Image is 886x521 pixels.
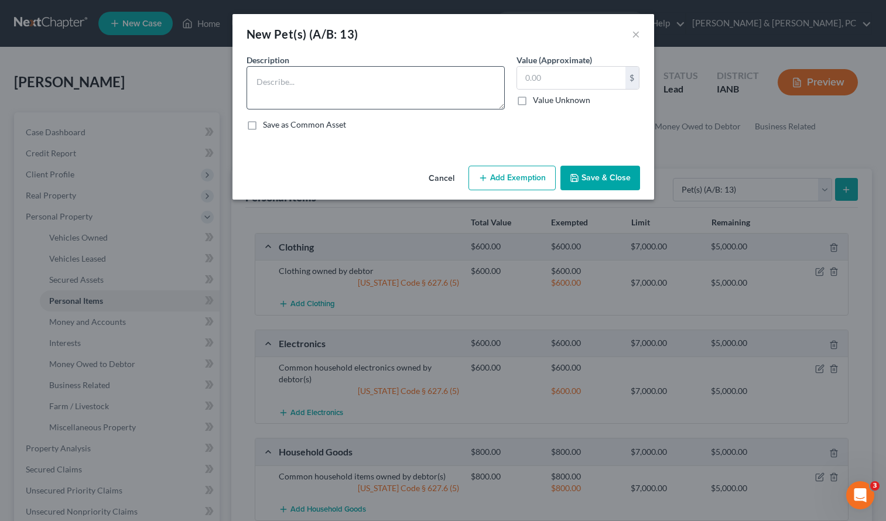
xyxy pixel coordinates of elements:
button: × [632,27,640,41]
button: Save & Close [560,166,640,190]
div: New Pet(s) (A/B: 13) [247,26,358,42]
div: $ [625,67,639,89]
button: Cancel [419,167,464,190]
label: Value Unknown [533,94,590,106]
span: 3 [870,481,880,491]
iframe: Intercom live chat [846,481,874,509]
button: Add Exemption [468,166,556,190]
span: Description [247,55,289,65]
input: 0.00 [517,67,625,89]
label: Value (Approximate) [516,54,592,66]
label: Save as Common Asset [263,119,346,131]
